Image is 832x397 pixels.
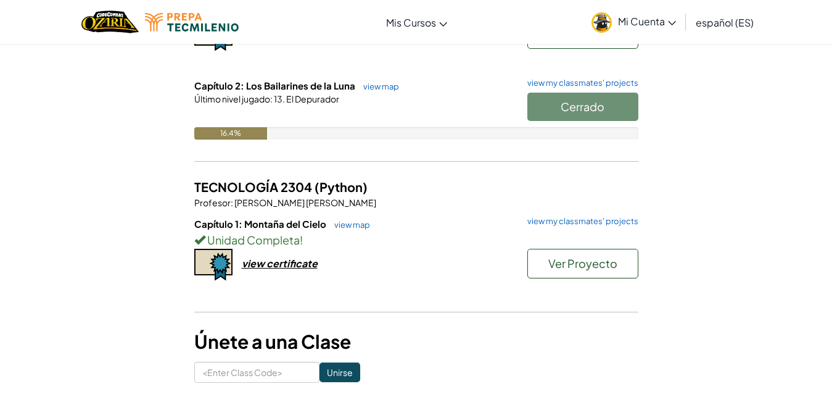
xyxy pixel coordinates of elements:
[231,197,233,208] span: :
[205,233,300,247] span: Unidad Completa
[521,79,638,87] a: view my classmates' projects
[194,218,328,230] span: Capítulo 1: Montaña del Cielo
[696,16,754,29] span: español (ES)
[242,257,318,270] div: view certificate
[194,93,270,104] span: Último nivel jugado
[319,362,360,382] input: Unirse
[270,93,273,104] span: :
[194,328,638,356] h3: Únete a una Clase
[81,9,139,35] img: Home
[548,256,617,270] span: Ver Proyecto
[380,6,453,39] a: Mis Cursos
[300,233,303,247] span: !
[194,197,231,208] span: Profesor
[285,93,339,104] span: El Depurador
[328,220,370,230] a: view map
[194,127,267,140] div: 16.4%
[194,80,357,91] span: Capítulo 2: Los Bailarines de la Luna
[194,257,318,270] a: view certificate
[233,197,376,208] span: [PERSON_NAME] [PERSON_NAME]
[194,179,315,194] span: TECNOLOGÍA 2304
[357,81,399,91] a: view map
[145,13,239,31] img: Tecmilenio logo
[690,6,760,39] a: español (ES)
[194,362,319,383] input: <Enter Class Code>
[527,249,638,278] button: Ver Proyecto
[585,2,682,41] a: Mi Cuenta
[521,217,638,225] a: view my classmates' projects
[273,93,285,104] span: 13.
[315,179,368,194] span: (Python)
[194,249,233,281] img: certificate-icon.png
[81,9,139,35] a: Ozaria by CodeCombat logo
[591,12,612,33] img: avatar
[386,16,436,29] span: Mis Cursos
[618,15,676,28] span: Mi Cuenta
